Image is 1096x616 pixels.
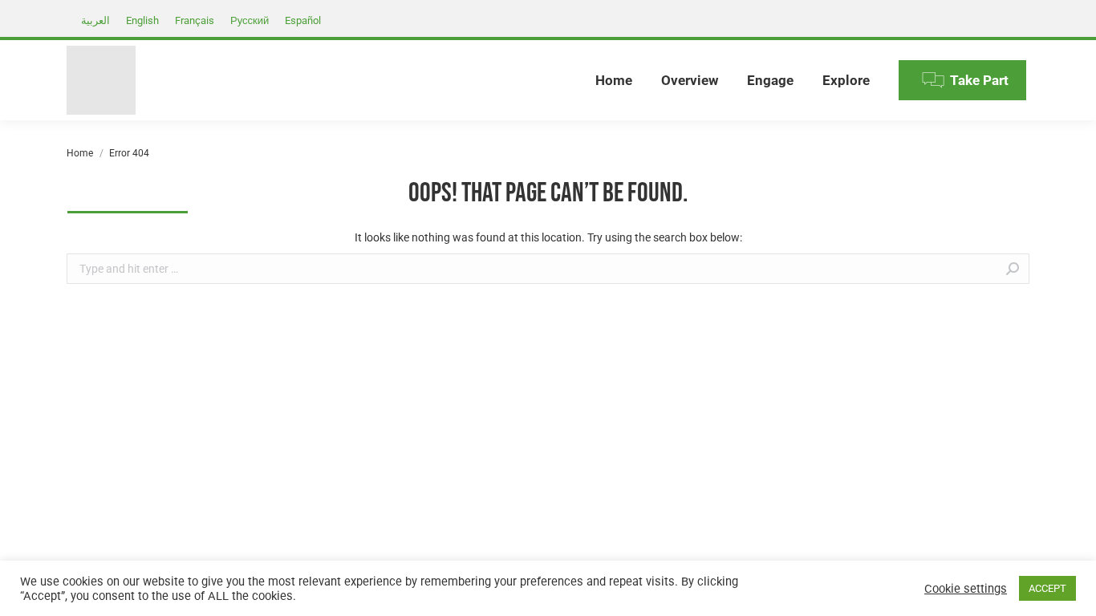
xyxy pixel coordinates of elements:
span: Русский [230,14,269,26]
h1: Oops! That page can’t be found. [67,176,1029,213]
span: Overview [661,72,718,89]
a: العربية [73,10,118,30]
p: It looks like nothing was found at this location. Try using the search box below: [67,229,1029,245]
span: Español [285,14,321,26]
span: Français [175,14,214,26]
img: Menu icon [921,68,945,92]
span: Engage [747,72,794,89]
span: Home [595,72,632,89]
img: Food Systems Summit Dialogues [67,46,136,115]
a: Español [277,10,329,30]
input: Type and hit enter … [67,253,1029,284]
span: Take Part [950,72,1009,89]
a: Cookie settings [924,582,1007,596]
span: English [126,14,159,26]
span: Error 404 [109,148,149,159]
a: Русский [222,10,277,30]
a: ACCEPT [1019,576,1076,601]
span: العربية [81,14,110,26]
span: Explore [822,72,870,89]
a: Home [67,148,93,159]
div: We use cookies on our website to give you the most relevant experience by remembering your prefer... [20,574,759,603]
a: English [118,10,167,30]
a: Français [167,10,222,30]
